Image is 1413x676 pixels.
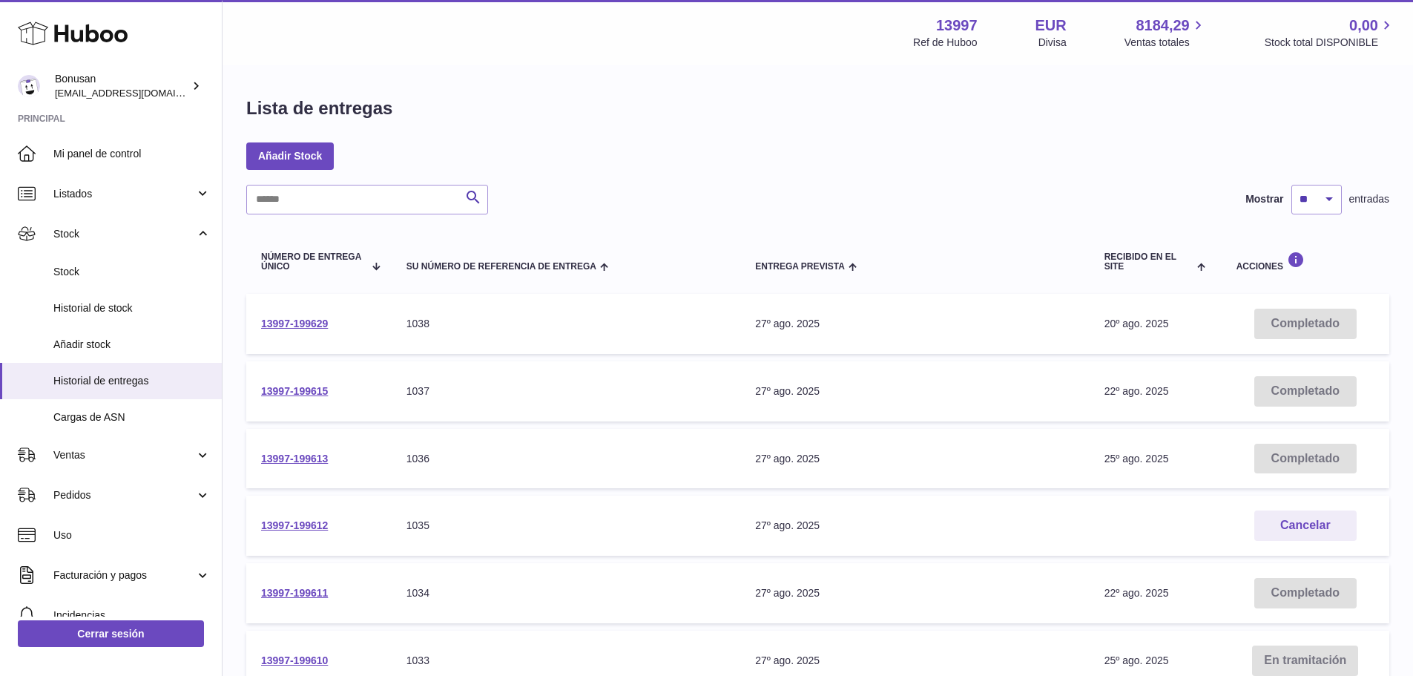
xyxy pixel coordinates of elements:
[1104,587,1169,599] span: 22º ago. 2025
[53,187,195,201] span: Listados
[53,608,211,623] span: Incidencias
[1236,252,1374,272] div: Acciones
[406,654,725,668] div: 1033
[755,452,1074,466] div: 27º ago. 2025
[406,586,725,600] div: 1034
[18,75,40,97] img: info@bonusan.es
[246,96,392,120] h1: Lista de entregas
[1124,36,1207,50] span: Ventas totales
[1265,16,1395,50] a: 0,00 Stock total DISPONIBLE
[913,36,977,50] div: Ref de Huboo
[1104,654,1169,666] span: 25º ago. 2025
[53,568,195,583] span: Facturación y pagos
[246,142,334,169] a: Añadir Stock
[1349,16,1378,36] span: 0,00
[406,384,725,398] div: 1037
[261,587,328,599] a: 13997-199611
[406,452,725,466] div: 1036
[53,528,211,542] span: Uso
[261,252,363,272] span: Número de entrega único
[1254,511,1357,541] button: Cancelar
[936,16,978,36] strong: 13997
[53,488,195,502] span: Pedidos
[1265,36,1395,50] span: Stock total DISPONIBLE
[1104,318,1169,329] span: 20º ago. 2025
[261,318,328,329] a: 13997-199629
[261,519,328,531] a: 13997-199612
[1136,16,1189,36] span: 8184,29
[261,654,328,666] a: 13997-199610
[755,519,1074,533] div: 27º ago. 2025
[53,410,211,424] span: Cargas de ASN
[53,338,211,352] span: Añadir stock
[1104,385,1169,397] span: 22º ago. 2025
[755,262,845,272] span: Entrega prevista
[18,620,204,647] a: Cerrar sesión
[53,374,211,388] span: Historial de entregas
[1035,16,1067,36] strong: EUR
[406,519,725,533] div: 1035
[1349,192,1389,206] span: entradas
[755,317,1074,331] div: 27º ago. 2025
[53,265,211,279] span: Stock
[755,586,1074,600] div: 27º ago. 2025
[53,227,195,241] span: Stock
[261,453,328,465] a: 13997-199613
[755,384,1074,398] div: 27º ago. 2025
[1038,36,1067,50] div: Divisa
[1104,252,1194,272] span: Recibido en el site
[55,87,218,99] span: [EMAIL_ADDRESS][DOMAIN_NAME]
[1245,192,1283,206] label: Mostrar
[406,317,725,331] div: 1038
[1124,16,1207,50] a: 8184,29 Ventas totales
[55,72,188,100] div: Bonusan
[755,654,1074,668] div: 27º ago. 2025
[53,147,211,161] span: Mi panel de control
[406,262,596,272] span: Su número de referencia de entrega
[53,448,195,462] span: Ventas
[261,385,328,397] a: 13997-199615
[53,301,211,315] span: Historial de stock
[1104,453,1169,465] span: 25º ago. 2025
